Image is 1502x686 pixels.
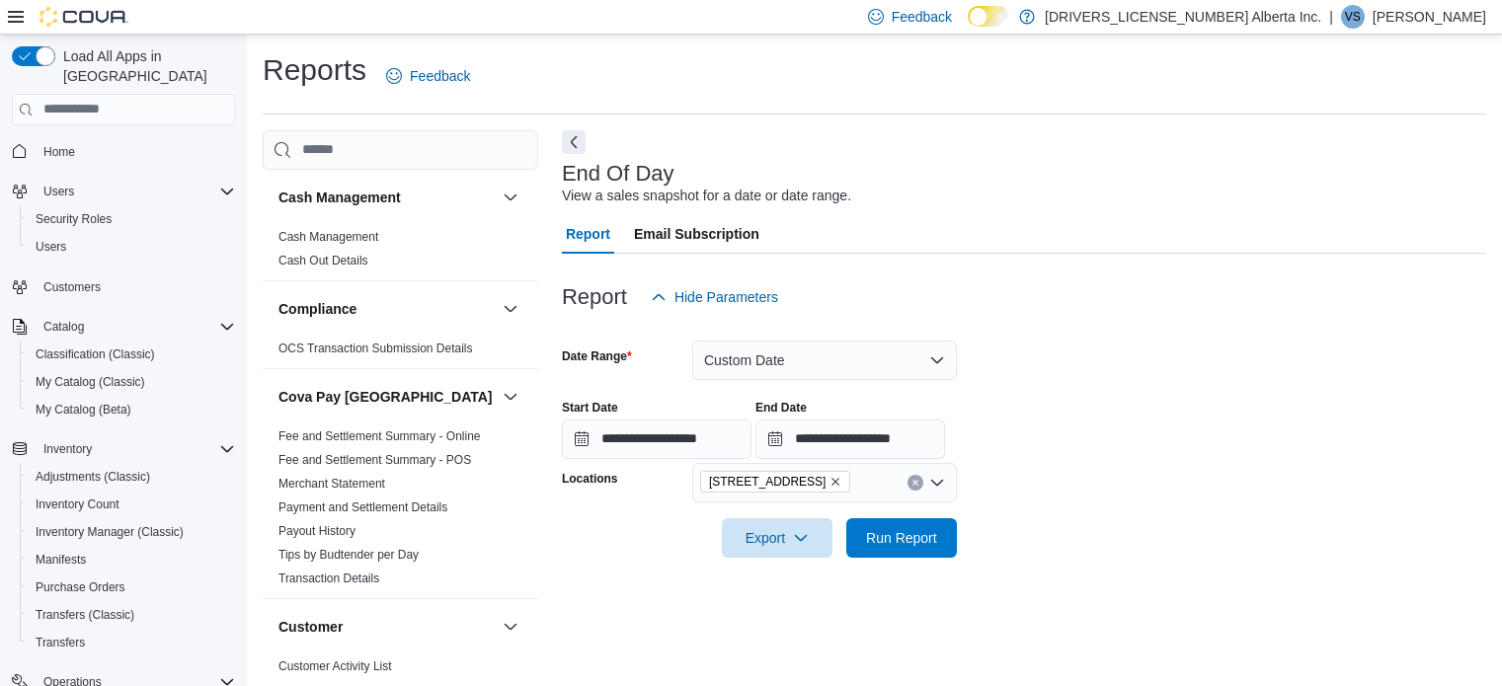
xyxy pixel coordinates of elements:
[36,239,66,255] span: Users
[278,452,471,468] span: Fee and Settlement Summary - POS
[28,343,235,366] span: Classification (Classic)
[278,429,481,443] a: Fee and Settlement Summary - Online
[20,573,243,601] button: Purchase Orders
[28,603,235,627] span: Transfers (Classic)
[499,297,522,321] button: Compliance
[692,341,957,380] button: Custom Date
[4,178,243,205] button: Users
[846,518,957,558] button: Run Report
[36,635,85,650] span: Transfers
[36,607,134,623] span: Transfers (Classic)
[278,229,378,245] span: Cash Management
[20,463,243,491] button: Adjustments (Classic)
[278,188,495,207] button: Cash Management
[562,400,618,416] label: Start Date
[643,277,786,317] button: Hide Parameters
[36,496,119,512] span: Inventory Count
[28,493,235,516] span: Inventory Count
[28,631,93,654] a: Transfers
[278,188,401,207] h3: Cash Management
[278,523,356,539] span: Payout History
[43,144,75,160] span: Home
[378,56,478,96] a: Feedback
[263,337,538,368] div: Compliance
[278,253,368,268] span: Cash Out Details
[43,441,92,457] span: Inventory
[1373,5,1486,29] p: [PERSON_NAME]
[278,548,419,562] a: Tips by Budtender per Day
[20,396,243,423] button: My Catalog (Beta)
[20,518,243,546] button: Inventory Manager (Classic)
[40,7,128,27] img: Cova
[1329,5,1333,29] p: |
[36,274,235,299] span: Customers
[36,579,125,595] span: Purchase Orders
[263,50,366,90] h1: Reports
[36,139,235,164] span: Home
[700,471,851,493] span: 13124 82 Street NW
[709,472,827,492] span: [STREET_ADDRESS]
[562,471,618,487] label: Locations
[20,368,243,396] button: My Catalog (Classic)
[28,465,158,489] a: Adjustments (Classic)
[28,398,235,421] span: My Catalog (Beta)
[734,518,821,558] span: Export
[28,370,235,394] span: My Catalog (Classic)
[278,428,481,444] span: Fee and Settlement Summary - Online
[1045,5,1321,29] p: [DRIVERS_LICENSE_NUMBER] Alberta Inc.
[278,387,495,407] button: Cova Pay [GEOGRAPHIC_DATA]
[36,180,235,203] span: Users
[4,272,243,301] button: Customers
[866,528,937,548] span: Run Report
[499,186,522,209] button: Cash Management
[1341,5,1365,29] div: Victor Sandoval Ortiz
[36,437,100,461] button: Inventory
[28,343,163,366] a: Classification (Classic)
[55,46,235,86] span: Load All Apps in [GEOGRAPHIC_DATA]
[28,207,119,231] a: Security Roles
[43,184,74,199] span: Users
[278,230,378,244] a: Cash Management
[36,140,83,164] a: Home
[278,387,493,407] h3: Cova Pay [GEOGRAPHIC_DATA]
[28,548,94,572] a: Manifests
[410,66,470,86] span: Feedback
[28,520,235,544] span: Inventory Manager (Classic)
[278,453,471,467] a: Fee and Settlement Summary - POS
[278,341,473,356] span: OCS Transaction Submission Details
[36,275,109,299] a: Customers
[43,279,101,295] span: Customers
[36,469,150,485] span: Adjustments (Classic)
[278,524,356,538] a: Payout History
[28,235,235,259] span: Users
[278,617,343,637] h3: Customer
[278,572,379,585] a: Transaction Details
[263,225,538,280] div: Cash Management
[28,370,153,394] a: My Catalog (Classic)
[278,299,495,319] button: Compliance
[36,402,131,418] span: My Catalog (Beta)
[562,419,751,459] input: Press the down key to open a popover containing a calendar.
[562,162,674,186] h3: End Of Day
[278,476,385,492] span: Merchant Statement
[1345,5,1361,29] span: VS
[43,319,84,335] span: Catalog
[28,520,192,544] a: Inventory Manager (Classic)
[20,205,243,233] button: Security Roles
[4,313,243,341] button: Catalog
[20,546,243,573] button: Manifests
[28,207,235,231] span: Security Roles
[968,27,969,28] span: Dark Mode
[929,475,945,491] button: Open list of options
[28,465,235,489] span: Adjustments (Classic)
[830,476,841,488] button: Remove 13124 82 Street NW from selection in this group
[36,524,184,540] span: Inventory Manager (Classic)
[36,180,82,203] button: Users
[28,398,139,421] a: My Catalog (Beta)
[562,186,851,206] div: View a sales snapshot for a date or date range.
[36,211,112,227] span: Security Roles
[28,493,127,516] a: Inventory Count
[36,346,155,362] span: Classification (Classic)
[36,552,86,568] span: Manifests
[908,475,923,491] button: Clear input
